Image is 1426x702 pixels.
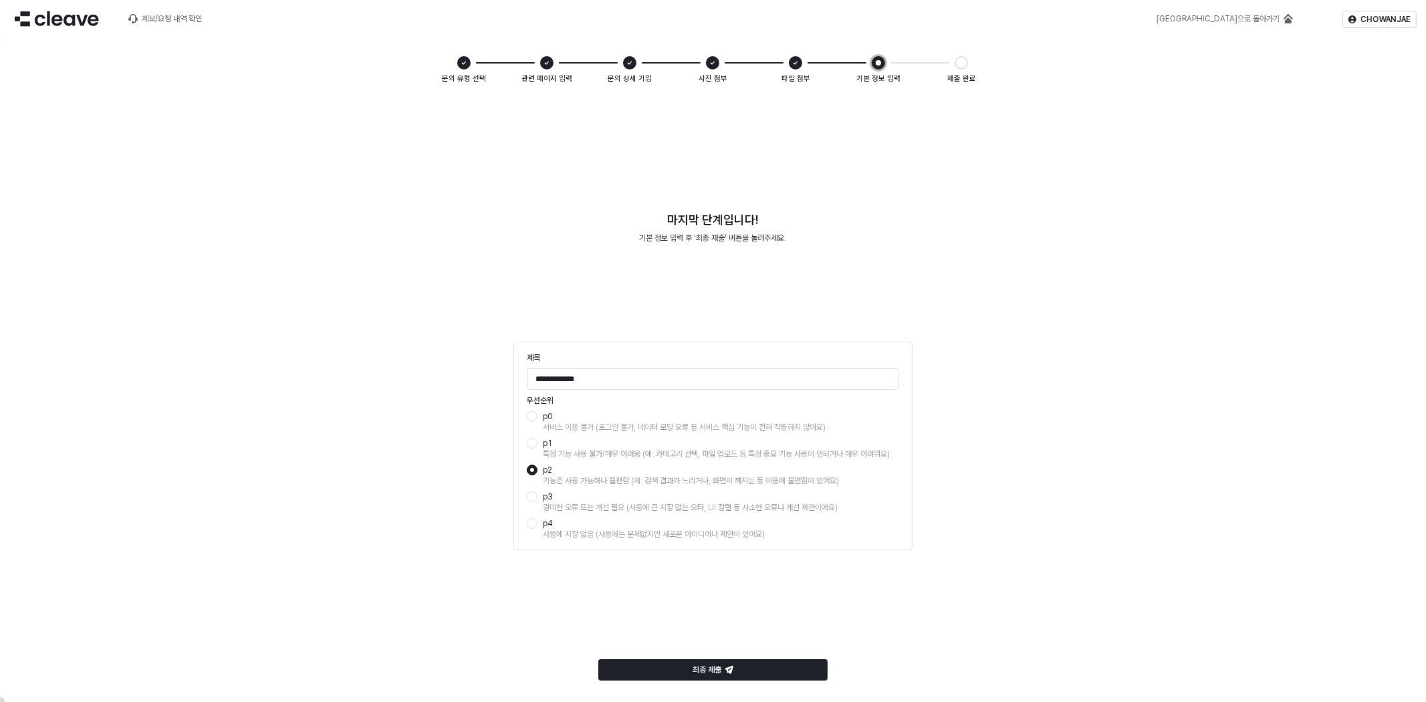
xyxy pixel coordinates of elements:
[142,14,202,23] div: 제보/요청 내역 확인
[890,54,973,85] li: 제출 완료
[598,659,828,681] button: 최종 제출
[1360,14,1411,25] p: CHOWANJAE
[543,529,899,540] div: 사용에 지장 없음 (사용에는 문제없지만 새로운 아이디어나 제안이 있어요)
[521,73,572,85] div: 관련 페이지 입력
[120,11,210,27] button: 제보/요청 내역 확인
[1342,11,1417,28] button: CHOWANJAE
[782,73,810,85] div: 파일 첨부
[543,475,899,486] div: 기능은 사용 가능하나 불편함 (예: 검색 결과가 느리거나, 화면이 깨지는 등 이용에 불편함이 있어요)
[1157,14,1280,23] div: [GEOGRAPHIC_DATA]으로 돌아가기
[543,519,553,528] span: p4
[527,353,540,362] span: 제목
[543,412,553,421] span: p0
[543,492,553,501] span: p3
[856,73,901,85] div: 기본 정보 입력
[639,232,786,244] p: 기본 정보 입력 후 '최종 제출' 버튼을 눌러주세요.
[543,502,899,513] div: 경미한 오류 또는 개선 필요 (사용에 큰 지장 없는 오타, UI 정렬 등 사소한 오류나 개선 제안이에요)
[699,73,727,85] div: 사진 첨부
[725,54,808,85] li: 파일 첨부
[543,422,899,433] div: 서비스 이용 불가 (로그인 불가, 데이터 로딩 오류 등 서비스 핵심 기능이 전혀 작동하지 않아요)
[1149,11,1301,27] button: [GEOGRAPHIC_DATA]으로 돌아가기
[442,73,486,85] div: 문의 유형 선택
[559,54,642,85] li: 문의 상세 기입
[441,54,985,85] ol: Steps
[543,465,552,475] span: p2
[808,54,890,85] li: 기본 정보 입력
[608,73,652,85] div: 문의 상세 기입
[1149,11,1301,27] div: 메인으로 돌아가기
[543,449,899,459] div: 특정 기능 사용 불가/매우 어려움 (예: 카테고리 선택, 파일 업로드 등 특정 중요 기능 사용이 안되거나 매우 어려워요)
[527,396,554,405] span: 우선순위
[452,54,476,85] li: 문의 유형 선택
[476,54,559,85] li: 관련 페이지 입력
[693,665,721,675] p: 최종 제출
[642,54,725,85] li: 사진 첨부
[639,213,786,227] h4: 마지막 단계입니다!
[543,439,552,448] span: p1
[947,73,976,85] div: 제출 완료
